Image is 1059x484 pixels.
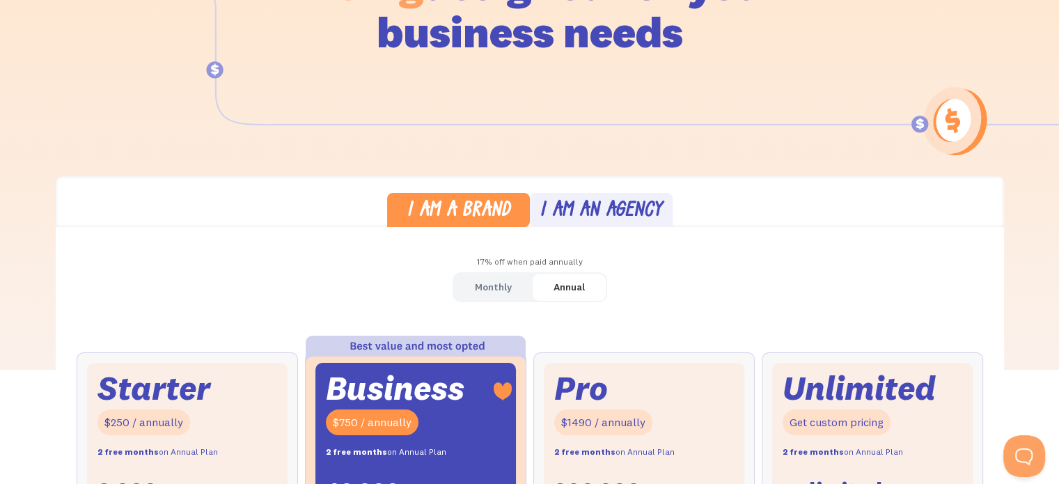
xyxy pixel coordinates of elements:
[475,277,512,297] div: Monthly
[97,409,190,435] div: $250 / annually
[1003,435,1045,477] iframe: Toggle Customer Support
[783,409,891,435] div: Get custom pricing
[554,277,585,297] div: Annual
[554,442,675,462] div: on Annual Plan
[554,373,608,403] div: Pro
[326,442,446,462] div: on Annual Plan
[326,446,387,457] strong: 2 free months
[56,252,1004,272] div: 17% off when paid annually
[97,442,218,462] div: on Annual Plan
[783,442,903,462] div: on Annual Plan
[554,446,615,457] strong: 2 free months
[783,373,936,403] div: Unlimited
[326,373,464,403] div: Business
[326,409,418,435] div: $750 / annually
[783,446,844,457] strong: 2 free months
[554,409,652,435] div: $1490 / annually
[407,201,510,221] div: I am a brand
[540,201,662,221] div: I am an agency
[97,446,159,457] strong: 2 free months
[97,373,210,403] div: Starter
